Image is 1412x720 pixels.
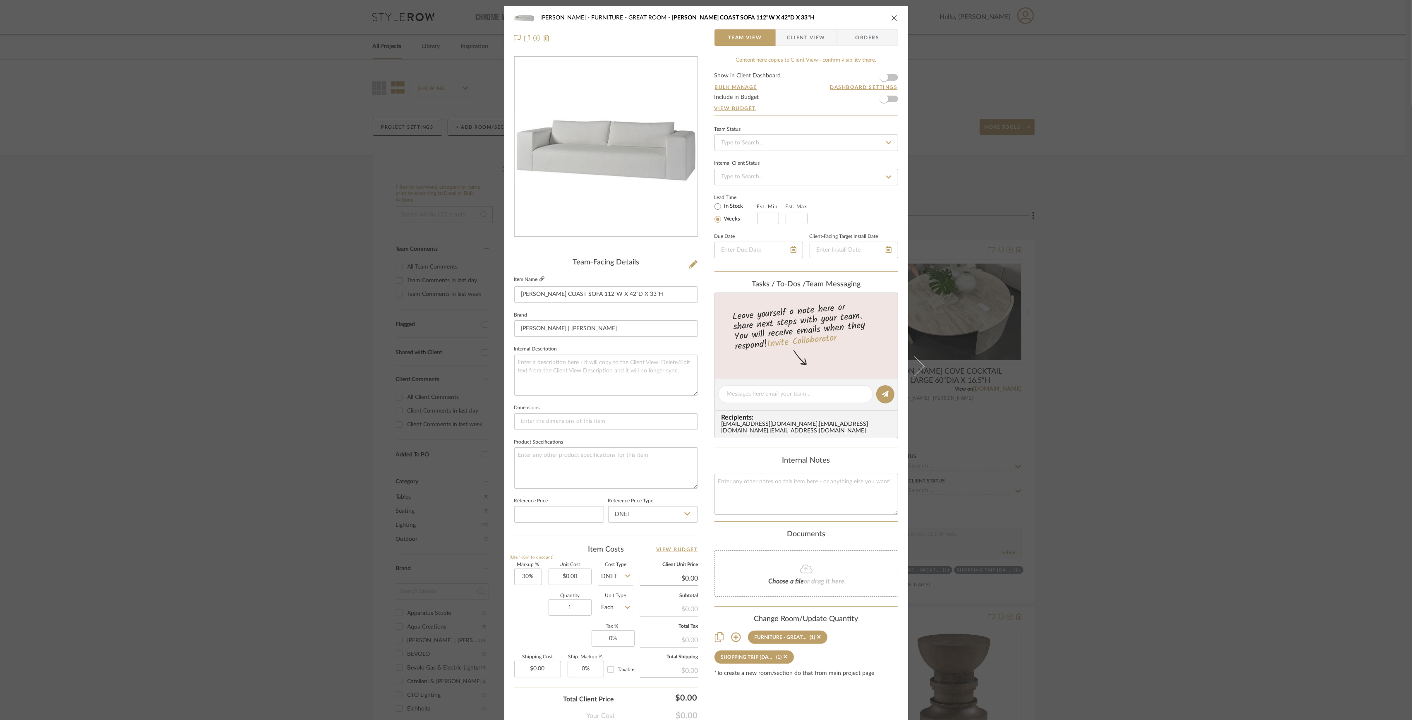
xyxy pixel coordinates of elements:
[514,276,544,283] label: Item Name
[640,632,698,647] div: $0.00
[714,456,898,466] div: Internal Notes
[640,594,698,598] label: Subtotal
[755,634,808,640] div: FURNITURE - GREAT ROOM
[598,594,633,598] label: Unit Type
[714,235,735,239] label: Due Date
[563,694,614,704] span: Total Client Price
[618,667,635,672] span: Taxable
[514,440,563,444] label: Product Specifications
[714,615,898,624] div: Change Room/Update Quantity
[514,10,534,26] img: dff58350-dfd3-4258-b1d1-d4b5f1d96aee_48x40.jpg
[592,15,672,21] span: FURNITURE - GREAT ROOM
[640,624,698,629] label: Total Tax
[810,634,815,640] div: (1)
[714,127,741,132] div: Team Status
[810,242,898,258] input: Enter Install Date
[598,563,633,567] label: Cost Type
[714,56,898,65] div: Content here copies to Client View - confirm visibility there.
[714,134,898,151] input: Type to Search…
[541,15,592,21] span: [PERSON_NAME]
[757,204,778,209] label: Est. Min
[714,242,803,258] input: Enter Due Date
[549,594,592,598] label: Quantity
[714,530,898,539] div: Documents
[713,298,899,354] div: Leave yourself a note here or share next steps with your team. You will receive emails when they ...
[769,578,804,585] span: Choose a file
[514,499,548,503] label: Reference Price
[714,194,757,201] label: Lead Time
[608,499,654,503] label: Reference Price Type
[514,406,540,410] label: Dimensions
[722,421,894,434] div: [EMAIL_ADDRESS][DOMAIN_NAME] , [EMAIL_ADDRESS][DOMAIN_NAME] , [EMAIL_ADDRESS][DOMAIN_NAME]
[514,563,542,567] label: Markup %
[776,654,782,660] div: (1)
[722,414,894,421] span: Recipients:
[714,84,758,91] button: Bulk Manage
[714,169,898,185] input: Type to Search…
[804,578,846,585] span: or drag it here.
[830,84,898,91] button: Dashboard Settings
[810,235,878,239] label: Client-Facing Target Install Date
[891,14,898,22] button: close
[618,689,701,706] div: $0.00
[640,563,698,567] label: Client Unit Price
[640,662,698,677] div: $0.00
[766,331,837,352] a: Invite Collaborator
[714,201,757,224] mat-radio-group: Select item type
[640,655,698,659] label: Total Shipping
[592,624,633,629] label: Tax %
[752,281,806,288] span: Tasks / To-Dos /
[514,320,698,337] input: Enter Brand
[714,670,898,677] div: *To create a new room/section do that from main project page
[515,111,698,182] img: dff58350-dfd3-4258-b1d1-d4b5f1d96aee_436x436.jpg
[721,654,774,660] div: SHOPPING TRIP [DATE]
[640,601,698,616] div: $0.00
[672,15,815,21] span: [PERSON_NAME] COAST SOFA 112"W X 42"D X 33"H
[514,655,561,659] label: Shipping Cost
[714,161,760,166] div: Internal Client Status
[728,29,762,46] span: Team View
[723,203,743,210] label: In Stock
[656,545,698,554] a: View Budget
[549,563,592,567] label: Unit Cost
[723,216,741,223] label: Weeks
[514,413,698,430] input: Enter the dimensions of this item
[514,545,698,554] div: Item Costs
[786,204,808,209] label: Est. Max
[543,35,550,41] img: Remove from project
[714,105,898,112] a: View Budget
[514,313,527,317] label: Brand
[515,111,698,182] div: 0
[568,655,604,659] label: Ship. Markup %
[714,280,898,289] div: team Messaging
[846,29,889,46] span: Orders
[514,258,698,267] div: Team-Facing Details
[787,29,825,46] span: Client View
[514,347,557,351] label: Internal Description
[514,286,698,303] input: Enter Item Name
